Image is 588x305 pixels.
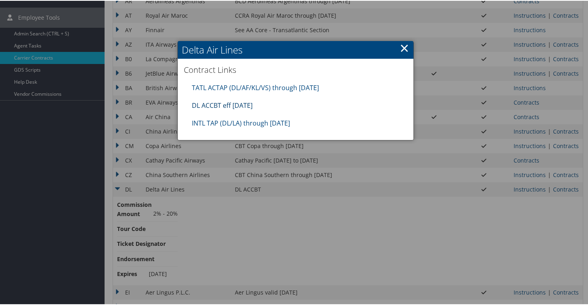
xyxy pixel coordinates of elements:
a: DL ACCBT eff [DATE] [192,100,253,109]
a: × [400,39,409,55]
a: INTL TAP (DL/LA) through [DATE] [192,118,290,127]
a: TATL ACTAP (DL/AF/KL/VS) through [DATE] [192,82,319,91]
h3: Contract Links [184,64,407,75]
h2: Delta Air Lines [178,40,413,58]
